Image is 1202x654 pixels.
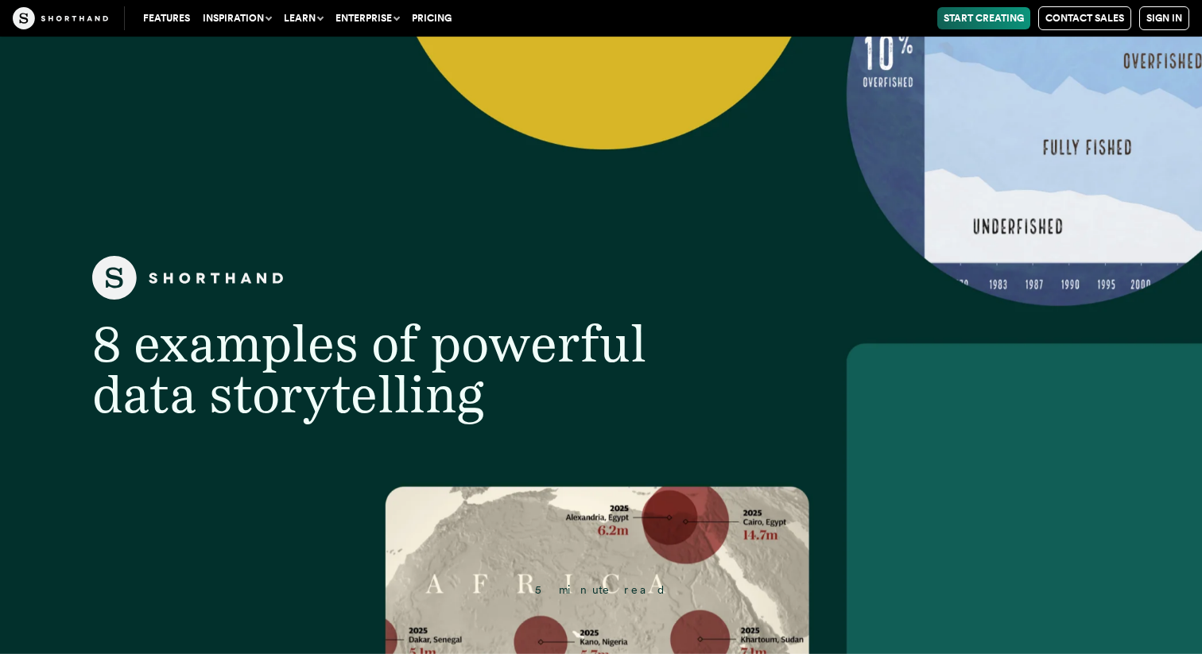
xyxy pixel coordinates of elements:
[1038,6,1131,30] a: Contact Sales
[137,7,196,29] a: Features
[277,7,329,29] button: Learn
[92,312,646,424] span: 8 examples of powerful data storytelling
[1139,6,1189,30] a: Sign in
[535,583,667,596] span: 5 minute read
[196,7,277,29] button: Inspiration
[329,7,405,29] button: Enterprise
[937,7,1030,29] a: Start Creating
[405,7,458,29] a: Pricing
[13,7,108,29] img: The Craft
